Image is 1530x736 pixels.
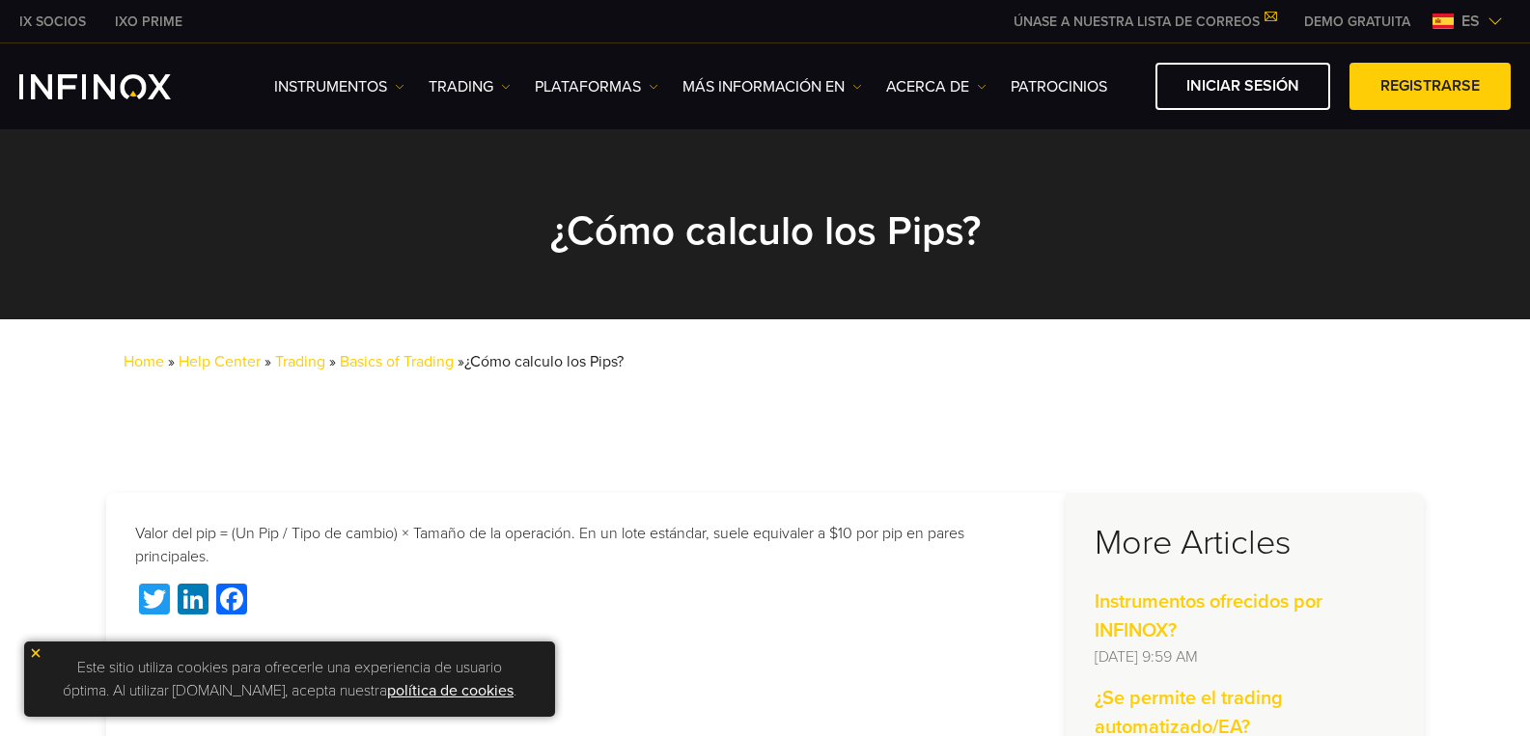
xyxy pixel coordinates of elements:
[429,75,511,98] a: TRADING
[1095,590,1322,642] strong: Instrumentos ofrecidos por INFINOX?
[329,352,624,371] span: »
[340,352,454,371] a: Basics of Trading
[34,651,545,707] p: Este sitio utiliza cookies para ofrecerle una experiencia de usuario óptima. Al utilizar [DOMAIN_...
[535,75,658,98] a: PLATAFORMAS
[174,584,212,620] a: LinkedIn
[999,14,1290,30] a: ÚNASE A NUESTRA LISTA DE CORREOS
[19,74,216,99] a: INFINOX Logo
[1290,12,1425,32] a: INFINOX MENU
[1155,63,1330,110] a: Iniciar sesión
[458,352,624,371] span: »
[135,584,174,620] a: Twitter
[886,75,987,98] a: ACERCA DE
[464,352,624,371] span: ¿Cómo calculo los Pips?
[29,646,42,660] img: yellow close icon
[5,12,100,32] a: INFINOX
[682,75,862,98] a: Más información en
[179,352,261,371] a: Help Center
[100,12,197,32] a: INFINOX
[387,681,514,700] a: política de cookies
[275,352,325,371] a: Trading
[274,75,404,98] a: Instrumentos
[1095,587,1395,668] a: Instrumentos ofrecidos por INFINOX? [DATE] 9:59 AM
[1011,75,1107,98] a: Patrocinios
[135,522,1037,568] p: Valor del pip = (Un Pip / Tipo de cambio) × Tamaño de la operación. En un lote estándar, suele eq...
[212,584,251,620] a: Facebook
[1095,645,1395,668] p: [DATE] 9:59 AM
[168,352,175,371] span: »
[1454,10,1488,33] span: es
[1095,522,1395,564] h3: More Articles
[124,352,164,371] a: Home
[331,206,1200,256] h2: ¿Cómo calculo los Pips?
[264,352,624,371] span: »
[1349,63,1511,110] a: Registrarse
